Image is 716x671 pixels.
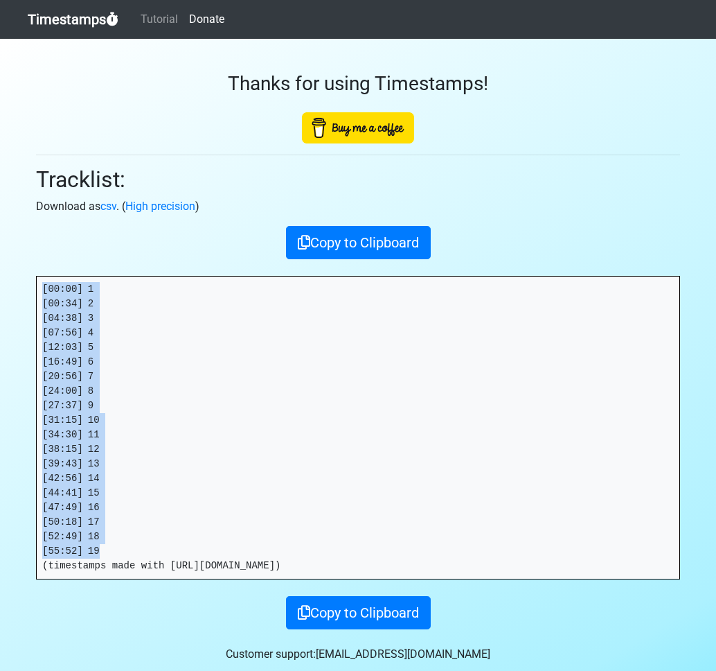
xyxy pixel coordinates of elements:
[37,277,679,579] pre: [00:00] 1 [00:34] 2 [04:38] 3 [07:56] 4 [12:03] 5 [16:49] 6 [20:56] 7 [24:00] 8 [27:37] 9 [31:15]...
[135,6,184,33] a: Tutorial
[286,596,431,629] button: Copy to Clipboard
[28,6,118,33] a: Timestamps
[184,6,230,33] a: Donate
[286,226,431,259] button: Copy to Clipboard
[36,166,680,193] h2: Tracklist:
[100,200,116,213] a: csv
[36,72,680,96] h3: Thanks for using Timestamps!
[302,112,414,143] img: Buy Me A Coffee
[125,200,195,213] a: High precision
[36,198,680,215] p: Download as . ( )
